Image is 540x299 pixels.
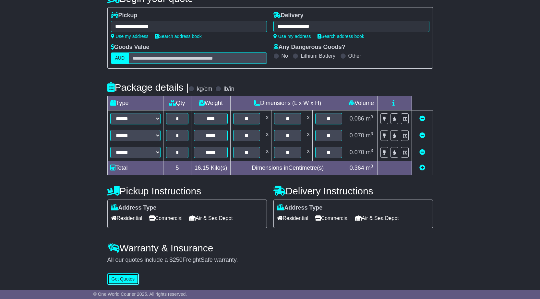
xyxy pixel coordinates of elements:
[350,149,364,155] span: 0.070
[315,213,349,223] span: Commercial
[197,86,212,93] label: kg/cm
[111,12,138,19] label: Pickup
[273,12,304,19] label: Delivery
[366,132,373,139] span: m
[111,34,149,39] a: Use my address
[304,110,312,127] td: x
[277,213,308,223] span: Residential
[263,110,271,127] td: x
[107,257,433,264] div: All our quotes include a $ FreightSafe warranty.
[366,149,373,155] span: m
[230,161,345,175] td: Dimensions in Centimetre(s)
[366,115,373,122] span: m
[107,273,139,285] button: Get Quotes
[304,127,312,144] td: x
[111,44,150,51] label: Goods Value
[111,52,129,64] label: AUD
[350,115,364,122] span: 0.086
[107,82,189,93] h4: Package details |
[273,44,345,51] label: Any Dangerous Goods?
[194,165,209,171] span: 16.15
[273,34,311,39] a: Use my address
[371,131,373,136] sup: 3
[355,213,399,223] span: Air & Sea Depot
[189,213,233,223] span: Air & Sea Depot
[301,53,335,59] label: Lithium Battery
[348,53,361,59] label: Other
[163,96,191,110] td: Qty
[345,96,378,110] td: Volume
[419,115,425,122] a: Remove this item
[263,127,271,144] td: x
[107,96,163,110] td: Type
[155,34,202,39] a: Search address book
[230,96,345,110] td: Dimensions (L x W x H)
[419,132,425,139] a: Remove this item
[173,257,183,263] span: 250
[149,213,183,223] span: Commercial
[318,34,364,39] a: Search address book
[107,161,163,175] td: Total
[350,165,364,171] span: 0.364
[304,144,312,161] td: x
[107,186,267,196] h4: Pickup Instructions
[366,165,373,171] span: m
[163,161,191,175] td: 5
[419,149,425,155] a: Remove this item
[111,204,157,212] label: Address Type
[371,114,373,119] sup: 3
[111,213,142,223] span: Residential
[371,164,373,168] sup: 3
[223,86,234,93] label: lb/in
[107,243,433,253] h4: Warranty & Insurance
[273,186,433,196] h4: Delivery Instructions
[191,161,231,175] td: Kilo(s)
[371,148,373,153] sup: 3
[93,292,187,297] span: © One World Courier 2025. All rights reserved.
[419,165,425,171] a: Add new item
[263,144,271,161] td: x
[191,96,231,110] td: Weight
[350,132,364,139] span: 0.070
[277,204,323,212] label: Address Type
[282,53,288,59] label: No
